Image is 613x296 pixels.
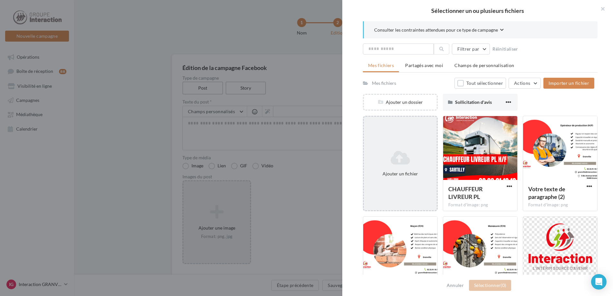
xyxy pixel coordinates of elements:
div: Mes fichiers [372,80,396,86]
div: Ajouter un fichier [366,171,434,177]
button: Annuler [444,281,466,289]
span: Sollicitation d'avis [455,99,492,105]
span: Partagés avec moi [405,63,443,68]
span: Champs de personnalisation [454,63,514,68]
button: Filtrer par [452,44,490,54]
button: Tout sélectionner [454,78,506,89]
h2: Sélectionner un ou plusieurs fichiers [353,8,603,14]
span: Mes fichiers [368,63,394,68]
div: Format d'image: png [528,202,592,208]
button: Importer un fichier [543,78,594,89]
div: Ajouter un dossier [364,99,437,105]
span: Actions [514,80,530,86]
div: Format d'image: png [448,202,512,208]
span: (0) [501,282,506,288]
button: Réinitialiser [490,45,521,53]
button: Sélectionner(0) [469,280,511,291]
span: Votre texte de paragraphe (2) [528,185,565,200]
button: Consulter les contraintes attendues pour ce type de campagne [374,26,504,35]
div: Open Intercom Messenger [591,274,607,290]
span: Consulter les contraintes attendues pour ce type de campagne [374,27,498,33]
button: Actions [509,78,541,89]
span: Importer un fichier [549,80,589,86]
span: CHAUFFEUR LIVREUR PL [448,185,483,200]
